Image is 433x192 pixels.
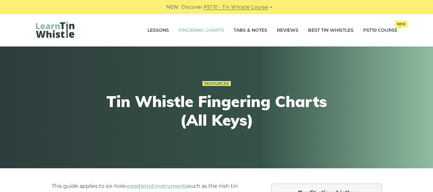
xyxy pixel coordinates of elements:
a: Tabs & Notes [234,22,267,38]
a: Lessons [147,22,169,38]
a: woodwind instruments [126,183,188,189]
a: Resources [203,81,231,86]
a: Reviews [277,22,298,38]
img: LearnTinWhistle.com [36,21,74,38]
span: New [395,21,408,28]
a: Best Tin Whistles [308,22,354,38]
a: Fingering Charts [179,22,224,38]
h1: Tin Whistle Fingering Charts (All Keys) [99,92,335,129]
a: PST10 CourseNew [363,22,397,38]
